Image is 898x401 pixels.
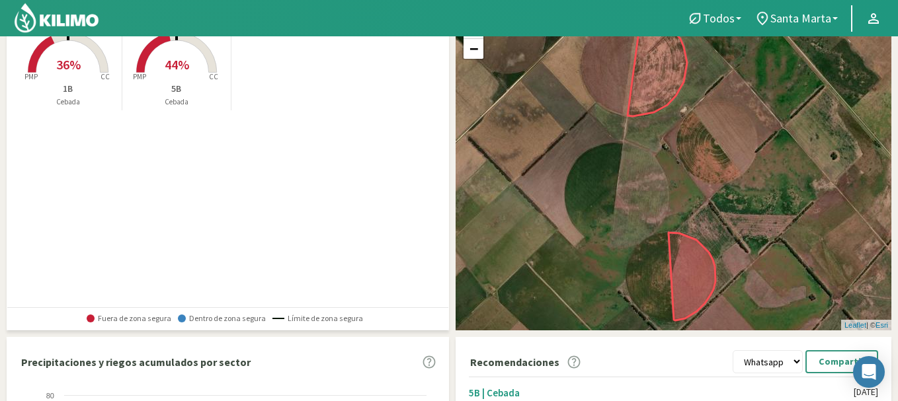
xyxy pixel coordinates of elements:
p: Precipitaciones y riegos acumulados por sector [21,354,251,370]
p: Compartir [819,354,865,369]
a: Esri [876,321,888,329]
div: 5B | Cebada [469,386,854,399]
tspan: PMP [133,72,146,81]
button: Compartir [805,350,878,373]
span: Fuera de zona segura [87,314,171,323]
p: Cebada [14,96,122,108]
span: Dentro de zona segura [178,314,266,323]
span: Santa Marta [770,11,831,25]
a: Zoom out [464,39,483,59]
span: 44% [165,56,189,73]
span: Límite de zona segura [272,314,363,323]
div: Open Intercom Messenger [853,356,885,388]
p: 5B [122,82,230,96]
a: Leaflet [844,321,866,329]
p: 1B [14,82,122,96]
div: [DATE] [854,386,878,398]
tspan: PMP [24,72,37,81]
p: Recomendaciones [470,354,559,370]
div: | © [841,320,891,331]
span: 36% [56,56,81,73]
p: Cebada [122,96,230,108]
tspan: CC [209,72,218,81]
span: Todos [703,11,735,25]
tspan: CC [101,72,110,81]
img: Kilimo [13,2,100,34]
text: 80 [46,392,54,400]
